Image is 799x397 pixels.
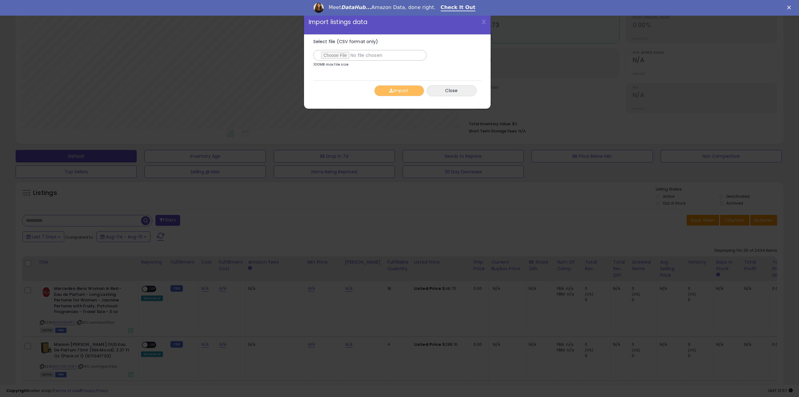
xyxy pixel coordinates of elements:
[313,63,349,66] p: 100MB max file size
[787,6,793,9] div: Close
[329,4,436,11] div: Meet Amazon Data, done right.
[441,4,476,11] a: Check It Out
[309,19,368,25] span: Import listings data
[427,85,477,96] button: Close
[313,38,378,45] span: Select file (CSV format only)
[482,17,486,26] span: X
[374,85,424,96] button: Import
[341,4,371,10] i: DataHub...
[314,3,324,13] img: Profile image for Georgie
